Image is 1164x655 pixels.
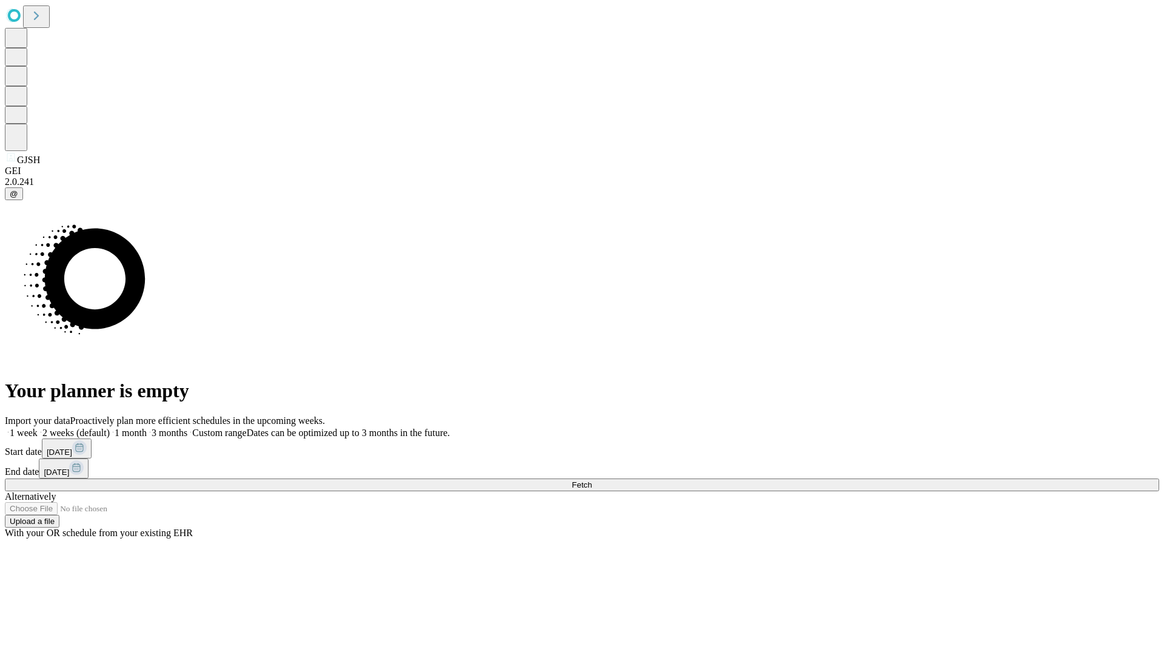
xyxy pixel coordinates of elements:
span: Fetch [572,480,592,489]
button: [DATE] [42,438,92,458]
span: Alternatively [5,491,56,502]
span: [DATE] [44,468,69,477]
button: Upload a file [5,515,59,528]
button: Fetch [5,479,1159,491]
span: Proactively plan more efficient schedules in the upcoming weeks. [70,415,325,426]
span: @ [10,189,18,198]
button: @ [5,187,23,200]
span: 2 weeks (default) [42,428,110,438]
span: 3 months [152,428,187,438]
span: [DATE] [47,448,72,457]
span: Import your data [5,415,70,426]
div: 2.0.241 [5,176,1159,187]
h1: Your planner is empty [5,380,1159,402]
span: 1 month [115,428,147,438]
div: End date [5,458,1159,479]
div: Start date [5,438,1159,458]
button: [DATE] [39,458,89,479]
span: With your OR schedule from your existing EHR [5,528,193,538]
span: Dates can be optimized up to 3 months in the future. [247,428,450,438]
span: Custom range [192,428,246,438]
span: 1 week [10,428,38,438]
div: GEI [5,166,1159,176]
span: GJSH [17,155,40,165]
